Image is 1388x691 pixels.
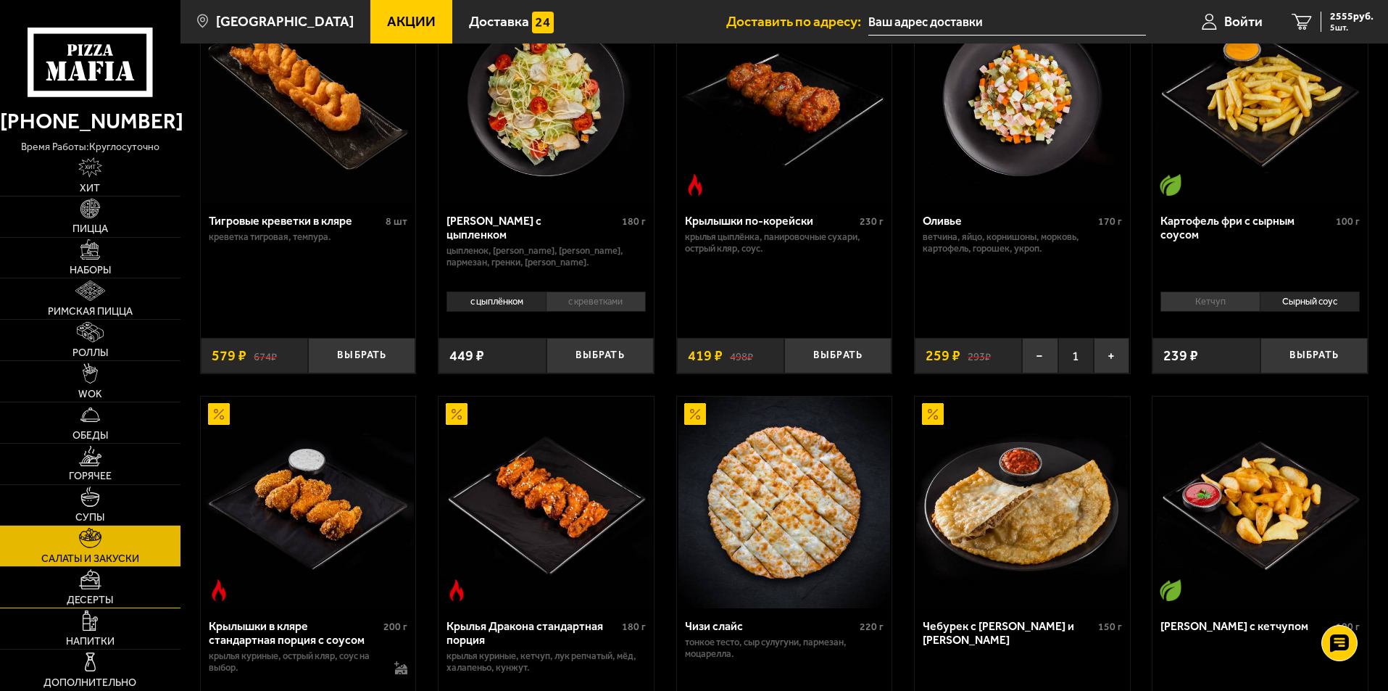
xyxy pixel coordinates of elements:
p: креветка тигровая, темпура. [209,231,408,243]
li: Кетчуп [1160,291,1260,312]
span: Дополнительно [43,678,136,688]
img: Вегетарианское блюдо [1160,174,1181,196]
div: Крылья Дракона стандартная порция [446,619,618,647]
span: 579 ₽ [212,349,246,363]
input: Ваш адрес доставки [868,9,1146,36]
a: АкционныйЧизи слайс [677,397,892,608]
s: 293 ₽ [968,349,991,363]
li: с цыплёнком [446,291,546,312]
div: [PERSON_NAME] с цыпленком [446,214,618,241]
img: 15daf4d41897b9f0e9f617042186c801.svg [532,12,554,33]
span: 150 г [1098,621,1122,633]
p: цыпленок, [PERSON_NAME], [PERSON_NAME], пармезан, гренки, [PERSON_NAME]. [446,245,646,268]
img: Чебурек с мясом и соусом аррива [916,397,1128,608]
p: крылья цыплёнка, панировочные сухари, острый кляр, соус. [685,231,884,255]
div: Чизи слайс [685,619,857,633]
button: + [1094,338,1129,373]
p: ветчина, яйцо, корнишоны, морковь, картофель, горошек, укроп. [923,231,1122,255]
span: 449 ₽ [449,349,484,363]
span: 239 ₽ [1163,349,1198,363]
img: Картофель айдахо с кетчупом [1155,397,1366,608]
span: Десерты [67,595,113,605]
span: Доставка [469,15,529,28]
button: Выбрать [784,338,892,373]
span: 180 г [622,215,646,228]
span: 170 г [1098,215,1122,228]
span: 2555 руб. [1330,12,1374,22]
span: Римская пицца [48,307,133,317]
img: Акционный [684,403,706,425]
div: Крылышки в кляре стандартная порция c соусом [209,619,381,647]
span: Салаты и закуски [41,554,139,564]
img: Острое блюдо [208,579,230,601]
a: АкционныйОстрое блюдоКрылья Дракона стандартная порция [439,397,654,608]
span: Хит [80,183,100,194]
span: Напитки [66,637,115,647]
div: Чебурек с [PERSON_NAME] и [PERSON_NAME] [923,619,1094,647]
button: Выбрать [547,338,654,373]
div: Картофель фри с сырным соусом [1160,214,1332,241]
a: Вегетарианское блюдоКартофель айдахо с кетчупом [1152,397,1368,608]
span: Наборы [70,265,111,276]
button: − [1022,338,1057,373]
div: Крылышки по-корейски [685,214,857,228]
span: Супы [75,513,104,523]
img: Острое блюдо [684,174,706,196]
img: Акционный [446,403,467,425]
span: 230 г [860,215,884,228]
div: 0 [1152,286,1368,327]
span: Пицца [72,224,108,234]
span: 100 г [1336,621,1360,633]
span: Доставить по адресу: [726,15,868,28]
p: крылья куриные, кетчуп, лук репчатый, мёд, халапеньо, кунжут. [446,650,646,674]
div: Оливье [923,214,1094,228]
img: Чизи слайс [678,397,890,608]
div: [PERSON_NAME] с кетчупом [1160,619,1332,633]
span: [GEOGRAPHIC_DATA] [216,15,354,28]
span: 180 г [622,621,646,633]
img: Острое блюдо [446,579,467,601]
button: Выбрать [308,338,415,373]
p: тонкое тесто, сыр сулугуни, пармезан, моцарелла. [685,637,884,660]
span: Акции [387,15,436,28]
img: Акционный [922,403,944,425]
img: Крылышки в кляре стандартная порция c соусом [202,397,414,608]
span: 8 шт [386,215,407,228]
span: Обеды [72,431,108,441]
a: АкционныйОстрое блюдоКрылышки в кляре стандартная порция c соусом [201,397,416,608]
span: WOK [78,389,102,400]
span: 100 г [1336,215,1360,228]
p: крылья куриные, острый кляр, соус на выбор. [209,650,381,674]
span: Горячее [69,471,112,481]
div: 0 [439,286,654,327]
span: 5 шт. [1330,23,1374,32]
span: 200 г [383,621,407,633]
button: Выбрать [1260,338,1368,373]
span: Роллы [72,348,108,358]
s: 498 ₽ [730,349,753,363]
img: Вегетарианское блюдо [1160,579,1181,601]
img: Крылья Дракона стандартная порция [440,397,652,608]
img: Акционный [208,403,230,425]
span: 220 г [860,621,884,633]
s: 674 ₽ [254,349,277,363]
span: Войти [1224,15,1263,28]
span: 419 ₽ [688,349,723,363]
li: с креветками [546,291,646,312]
li: Сырный соус [1260,291,1360,312]
div: Тигровые креветки в кляре [209,214,383,228]
a: АкционныйЧебурек с мясом и соусом аррива [915,397,1130,608]
span: 1 [1058,338,1094,373]
span: 259 ₽ [926,349,960,363]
